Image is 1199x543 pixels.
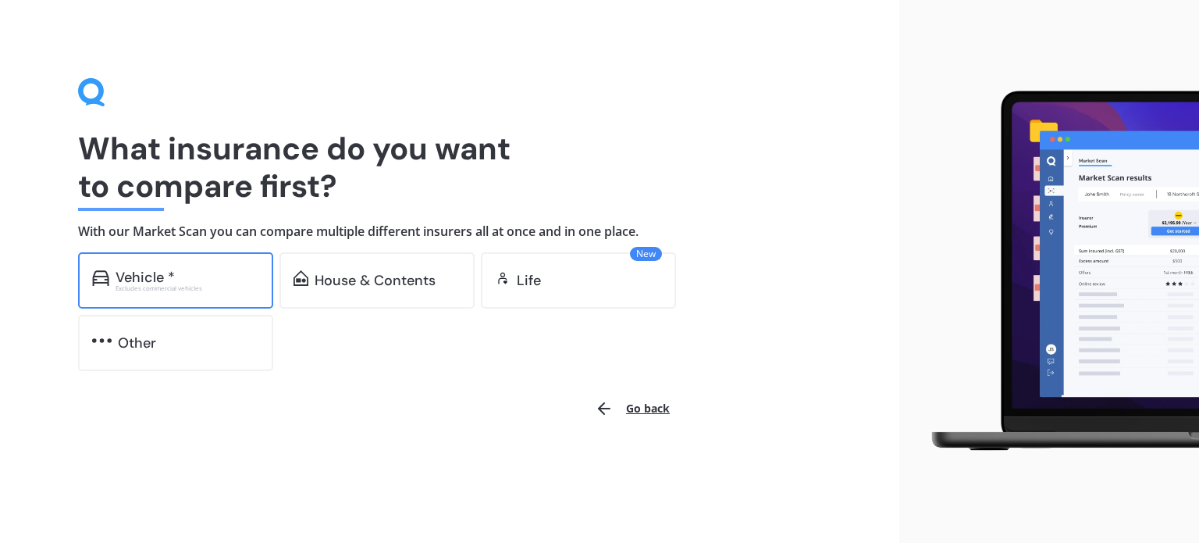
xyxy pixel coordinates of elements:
img: home-and-contents.b802091223b8502ef2dd.svg [294,270,308,286]
h4: With our Market Scan you can compare multiple different insurers all at once and in one place. [78,223,821,240]
img: car.f15378c7a67c060ca3f3.svg [92,270,109,286]
img: other.81dba5aafe580aa69f38.svg [92,333,112,348]
img: laptop.webp [912,83,1199,460]
div: Other [118,335,156,351]
div: Vehicle * [116,270,175,285]
div: Life [517,273,541,288]
button: Go back [585,390,679,427]
img: life.f720d6a2d7cdcd3ad642.svg [495,270,511,286]
div: Excludes commercial vehicles [116,285,259,291]
span: New [630,247,662,261]
h1: What insurance do you want to compare first? [78,130,821,205]
div: House & Contents [315,273,436,288]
